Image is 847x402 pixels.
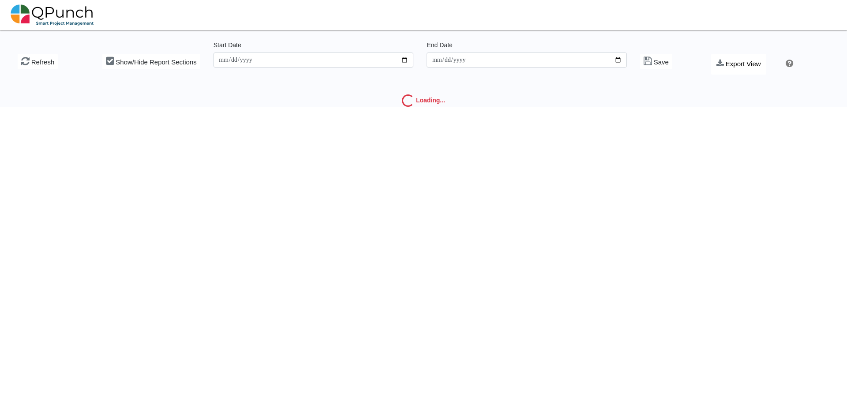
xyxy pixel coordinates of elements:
button: Show/Hide Report Sections [102,54,200,69]
img: qpunch-sp.fa6292f.png [11,2,94,28]
button: Export View [711,54,766,75]
legend: End Date [427,41,627,53]
button: Refresh [18,54,58,69]
span: Export View [726,60,761,68]
button: Save [640,54,672,69]
span: Refresh [31,58,55,66]
a: Help [783,61,793,68]
strong: Loading... [416,96,445,103]
span: Show/Hide Report Sections [116,58,196,66]
span: Save [654,58,669,66]
legend: Start Date [214,41,414,53]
